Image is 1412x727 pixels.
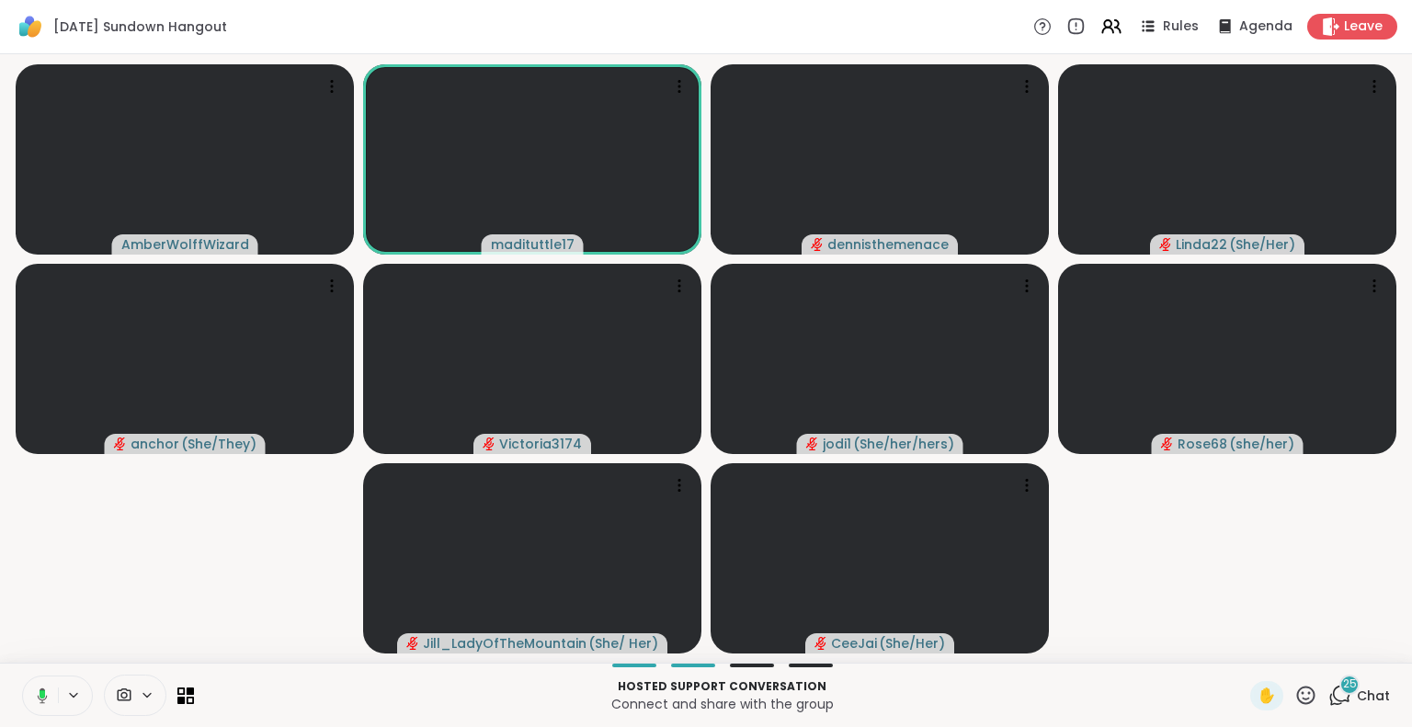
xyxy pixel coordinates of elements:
[114,437,127,450] span: audio-muted
[814,637,827,650] span: audio-muted
[1159,238,1172,251] span: audio-muted
[483,437,495,450] span: audio-muted
[823,435,851,453] span: jodi1
[1163,17,1199,36] span: Rules
[1161,437,1174,450] span: audio-muted
[588,634,658,653] span: ( She/ Her )
[181,435,256,453] span: ( She/They )
[491,235,575,254] span: madituttle17
[15,11,46,42] img: ShareWell Logomark
[499,435,582,453] span: Victoria3174
[423,634,586,653] span: Jill_LadyOfTheMountain
[853,435,954,453] span: ( She/her/hers )
[827,235,949,254] span: dennisthemenace
[811,238,824,251] span: audio-muted
[406,637,419,650] span: audio-muted
[1239,17,1292,36] span: Agenda
[1258,685,1276,707] span: ✋
[831,634,877,653] span: CeeJai
[53,17,227,36] span: [DATE] Sundown Hangout
[1343,676,1357,692] span: 25
[121,235,249,254] span: AmberWolffWizard
[205,695,1239,713] p: Connect and share with the group
[1357,687,1390,705] span: Chat
[205,678,1239,695] p: Hosted support conversation
[1176,235,1227,254] span: Linda22
[1344,17,1383,36] span: Leave
[1229,235,1295,254] span: ( She/Her )
[131,435,179,453] span: anchor
[806,437,819,450] span: audio-muted
[1178,435,1227,453] span: Rose68
[879,634,945,653] span: ( She/Her )
[1229,435,1294,453] span: ( she/her )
